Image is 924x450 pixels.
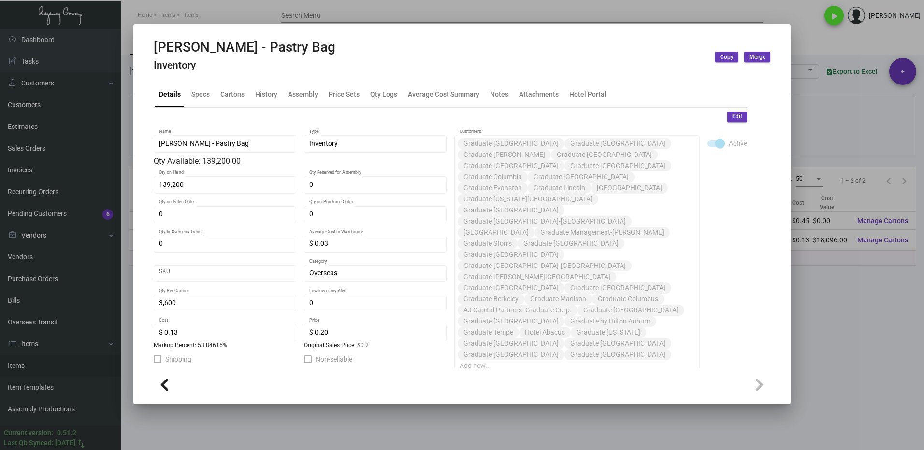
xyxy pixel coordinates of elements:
[458,216,632,227] mat-chip: Graduate [GEOGRAPHIC_DATA]-[GEOGRAPHIC_DATA]
[329,89,360,99] div: Price Sets
[220,89,245,99] div: Cartons
[458,183,528,194] mat-chip: Graduate Evanston
[524,294,592,305] mat-chip: Graduate Madison
[729,138,747,149] span: Active
[518,238,624,249] mat-chip: Graduate [GEOGRAPHIC_DATA]
[458,327,519,338] mat-chip: Graduate Tempe
[57,428,76,438] div: 0.51.2
[744,52,770,62] button: Merge
[534,227,670,238] mat-chip: Graduate Management-[PERSON_NAME]
[159,89,181,99] div: Details
[564,282,671,294] mat-chip: Graduate [GEOGRAPHIC_DATA]
[564,338,671,349] mat-chip: Graduate [GEOGRAPHIC_DATA]
[592,294,664,305] mat-chip: Graduate Columbus
[370,89,397,99] div: Qty Logs
[727,112,747,122] button: Edit
[191,89,210,99] div: Specs
[564,138,671,149] mat-chip: Graduate [GEOGRAPHIC_DATA]
[408,89,479,99] div: Average Cost Summary
[4,428,53,438] div: Current version:
[732,112,742,121] span: Edit
[458,294,524,305] mat-chip: Graduate Berkeley
[154,155,447,167] div: Qty Available: 139,200.00
[4,438,75,448] div: Last Qb Synced: [DATE]
[458,282,564,294] mat-chip: Graduate [GEOGRAPHIC_DATA]
[591,183,668,194] mat-chip: [GEOGRAPHIC_DATA]
[458,160,564,171] mat-chip: Graduate [GEOGRAPHIC_DATA]
[571,327,646,338] mat-chip: Graduate [US_STATE]
[528,171,635,183] mat-chip: Graduate [GEOGRAPHIC_DATA]
[458,305,577,316] mat-chip: AJ Capital Partners -Graduate Corp.
[458,238,518,249] mat-chip: Graduate Storrs
[458,260,632,271] mat-chip: Graduate [GEOGRAPHIC_DATA]-[GEOGRAPHIC_DATA]
[577,305,684,316] mat-chip: Graduate [GEOGRAPHIC_DATA]
[458,171,528,183] mat-chip: Graduate Columbia
[458,249,564,260] mat-chip: Graduate [GEOGRAPHIC_DATA]
[569,89,606,99] div: Hotel Portal
[460,362,695,370] input: Add new..
[255,89,277,99] div: History
[715,52,738,62] button: Copy
[154,59,335,71] h4: Inventory
[564,349,671,360] mat-chip: Graduate [GEOGRAPHIC_DATA]
[458,227,534,238] mat-chip: [GEOGRAPHIC_DATA]
[316,353,352,365] span: Non-sellable
[519,89,559,99] div: Attachments
[564,316,656,327] mat-chip: Graduate by Hilton Auburn
[458,338,564,349] mat-chip: Graduate [GEOGRAPHIC_DATA]
[490,89,508,99] div: Notes
[154,39,335,56] h2: [PERSON_NAME] - Pastry Bag
[458,205,564,216] mat-chip: Graduate [GEOGRAPHIC_DATA]
[564,160,671,171] mat-chip: Graduate [GEOGRAPHIC_DATA]
[528,183,591,194] mat-chip: Graduate Lincoln
[458,194,598,205] mat-chip: Graduate [US_STATE][GEOGRAPHIC_DATA]
[288,89,318,99] div: Assembly
[519,327,571,338] mat-chip: Hotel Abacus
[720,53,734,61] span: Copy
[458,138,564,149] mat-chip: Graduate [GEOGRAPHIC_DATA]
[749,53,765,61] span: Merge
[458,349,564,360] mat-chip: Graduate [GEOGRAPHIC_DATA]
[165,353,191,365] span: Shipping
[551,149,658,160] mat-chip: Graduate [GEOGRAPHIC_DATA]
[458,316,564,327] mat-chip: Graduate [GEOGRAPHIC_DATA]
[458,149,551,160] mat-chip: Graduate [PERSON_NAME]
[458,271,616,282] mat-chip: Graduate [PERSON_NAME][GEOGRAPHIC_DATA]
